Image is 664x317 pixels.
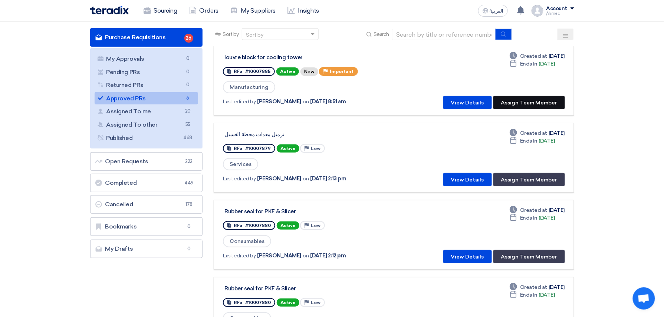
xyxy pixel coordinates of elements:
a: Assigned To other [95,119,198,131]
a: My Suppliers [224,3,282,19]
a: Insights [282,3,325,19]
button: View Details [443,96,492,109]
span: Created at [520,129,547,137]
span: [DATE] 2:13 pm [310,175,346,183]
span: Consumables [223,235,271,247]
span: on [303,175,309,183]
div: [DATE] [510,129,565,137]
span: #10007880 [245,300,271,305]
button: Assign Team Member [493,173,565,186]
span: Ends In [520,60,538,68]
img: Teradix logo [90,6,129,14]
span: 0 [184,223,193,230]
div: [DATE] [510,283,565,291]
span: Last edited by [223,98,256,106]
span: Manufacturing [223,81,275,93]
span: Important [330,69,354,74]
div: [DATE] [510,52,565,60]
span: #10007879 [245,146,271,151]
div: [DATE] [510,291,555,299]
span: Ends In [520,137,538,145]
span: Low [311,223,321,228]
span: [PERSON_NAME] [257,98,302,106]
button: View Details [443,250,492,263]
span: on [303,252,309,260]
span: #10007880 [245,223,271,228]
span: Created at [520,283,547,291]
span: on [303,98,309,106]
div: New [300,67,318,76]
span: 20 [183,107,192,115]
span: Active [277,144,299,153]
span: Sort by [223,30,239,38]
a: My Drafts0 [90,240,203,258]
div: Open chat [633,287,655,310]
div: Rubber seal for PKF & Slicer [224,208,410,215]
div: Account [546,6,568,12]
div: [DATE] [510,60,555,68]
span: [DATE] 8:51 am [310,98,346,106]
span: Services [223,158,258,170]
span: 222 [184,158,193,165]
span: [PERSON_NAME] [257,252,302,260]
input: Search by title or reference number [392,29,496,40]
span: Active [277,221,299,230]
div: Sort by [246,31,263,39]
button: Assign Team Member [493,96,565,109]
a: Purchase Requisitions26 [90,28,203,47]
span: Ends In [520,291,538,299]
span: Ends In [520,214,538,222]
a: Completed449 [90,174,203,192]
a: Orders [183,3,224,19]
div: ِAhmed [546,11,574,16]
a: Open Requests222 [90,152,203,171]
span: Created at [520,206,547,214]
span: 0 [184,245,193,253]
a: Sourcing [138,3,183,19]
div: [DATE] [510,137,555,145]
span: [PERSON_NAME] [257,175,302,183]
img: profile_test.png [532,5,543,17]
span: 0 [183,68,192,76]
span: 449 [184,179,193,187]
span: Search [374,30,389,38]
a: Cancelled178 [90,195,203,214]
span: Low [311,300,321,305]
span: 55 [183,121,192,129]
span: RFx [234,300,243,305]
div: louvre block for cooling tower [224,54,410,61]
span: Active [276,67,299,76]
span: 6 [183,94,192,102]
span: 26 [184,34,193,43]
span: Last edited by [223,175,256,183]
a: Pending PRs [95,66,198,79]
span: Active [277,298,299,307]
span: 178 [184,201,193,208]
a: Bookmarks0 [90,217,203,236]
button: العربية [478,5,508,17]
a: Approved PRs [95,92,198,105]
div: Rubber seal for PKF & Slicer [224,285,410,292]
span: [DATE] 2:12 pm [310,252,346,260]
button: View Details [443,173,492,186]
span: RFx [234,69,243,74]
a: Assigned To me [95,105,198,118]
span: Created at [520,52,547,60]
div: [DATE] [510,214,555,222]
span: 468 [183,134,192,142]
div: [DATE] [510,206,565,214]
span: RFx [234,223,243,228]
span: 0 [183,81,192,89]
span: العربية [490,9,503,14]
span: Low [311,146,321,151]
span: 0 [183,55,192,63]
a: Returned PRs [95,79,198,91]
a: Published [95,132,198,144]
a: My Approvals [95,53,198,65]
button: Assign Team Member [493,250,565,263]
div: ترميل معدات محطة الغسيل [224,131,410,138]
span: RFx [234,146,243,151]
span: #10007885 [245,69,270,74]
span: Last edited by [223,252,256,260]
